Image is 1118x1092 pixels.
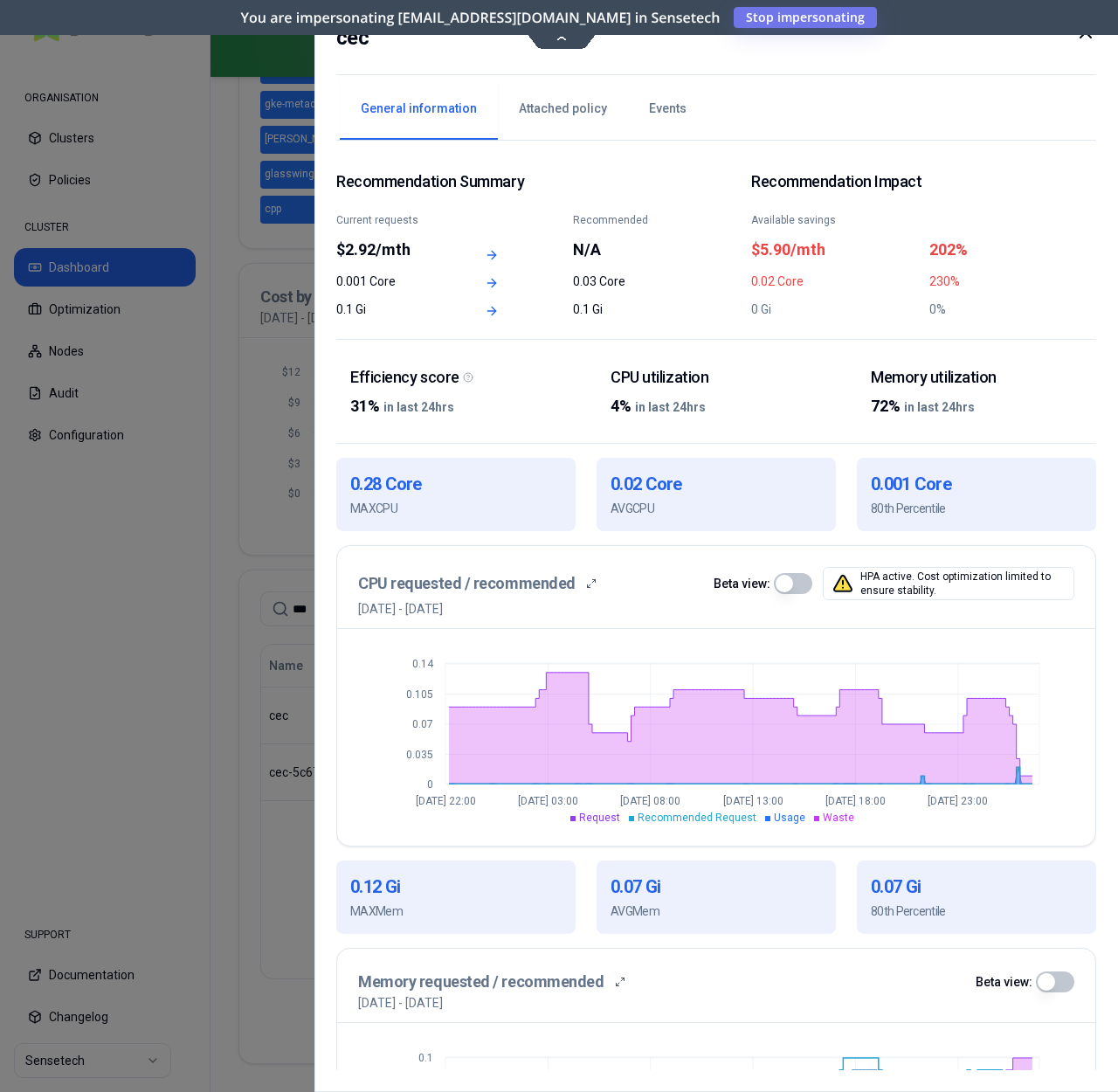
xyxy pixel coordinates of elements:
tspan: [DATE] 03:00 [518,795,578,807]
h2: cec [336,22,369,53]
span: Recommendation Summary [336,172,681,192]
p: AVG Mem [611,902,822,920]
div: HPA active. Cost optimization limited to ensure stability. [823,567,1074,600]
div: $5.90/mth [751,238,919,262]
button: Attached policy [498,79,628,140]
div: N/A [573,238,681,262]
label: Beta view: [714,577,770,590]
span: in last 24hrs [383,400,454,414]
span: Request [579,812,620,824]
span: Recommended Request [638,812,756,824]
tspan: 0.14 [412,658,434,670]
div: Current requests [336,213,445,227]
p: MAX Mem [350,902,562,920]
div: 31% [350,394,562,418]
div: 0.1 Gi [336,301,445,318]
p: 80th Percentile [871,902,1082,920]
p: [DATE] - [DATE] [358,600,443,618]
h1: 0.07 Gi [871,874,1082,899]
h1: 0.02 Core [611,472,822,496]
div: 0.03 Core [573,273,681,290]
div: $2.92/mth [336,238,445,262]
h2: Recommendation Impact [751,172,1096,192]
tspan: 0.105 [406,688,433,701]
label: Beta view: [976,976,1032,988]
h3: CPU requested / recommended [358,571,576,596]
p: [DATE] - [DATE] [358,994,443,1012]
tspan: 0.1 [418,1052,433,1064]
h1: 0.12 Gi [350,874,562,899]
h1: 0.28 Core [350,472,562,496]
div: 4% [611,394,822,418]
button: Events [628,79,707,140]
span: in last 24hrs [635,400,706,414]
div: 0.1 Gi [573,301,681,318]
span: Waste [823,812,854,824]
tspan: 0 [427,778,433,791]
div: 0.02 Core [751,273,919,290]
div: Efficiency score [350,368,562,388]
div: 202% [929,238,1097,262]
h3: Memory requested / recommended [358,970,604,994]
div: 0.001 Core [336,273,445,290]
div: 72% [871,394,1082,418]
button: General information [340,79,498,140]
p: AVG CPU [611,500,822,517]
span: Usage [774,812,805,824]
tspan: [DATE] 23:00 [928,795,988,807]
div: 230% [929,273,1097,290]
p: MAX CPU [350,500,562,517]
tspan: [DATE] 18:00 [825,795,886,807]
h1: 0.07 Gi [611,874,822,899]
tspan: [DATE] 13:00 [723,795,783,807]
div: 0 Gi [751,301,919,318]
tspan: [DATE] 08:00 [620,795,680,807]
div: Recommended [573,213,681,227]
div: CPU utilization [611,368,822,388]
h1: 0.001 Core [871,472,1082,496]
div: Available savings [751,213,919,227]
div: Memory utilization [871,368,1082,388]
tspan: 0.07 [412,718,433,730]
p: 80th Percentile [871,500,1082,517]
tspan: [DATE] 22:00 [416,795,476,807]
tspan: 0.035 [406,749,433,761]
span: in last 24hrs [904,400,975,414]
div: 0% [929,301,1097,318]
